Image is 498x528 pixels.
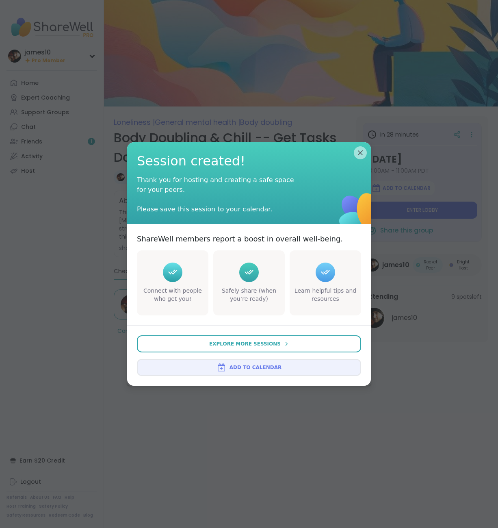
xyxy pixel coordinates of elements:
[291,287,359,303] div: Learn helpful tips and resources
[215,287,283,303] div: Safely share (when you’re ready)
[217,363,226,372] img: ShareWell Logomark
[209,340,281,348] span: Explore More Sessions
[137,335,361,352] button: Explore More Sessions
[316,170,402,256] img: ShareWell Logomark
[137,175,299,214] div: Thank you for hosting and creating a safe space for your peers. Please save this session to your ...
[139,287,207,303] div: Connect with people who get you!
[137,152,361,170] span: Session created!
[137,359,361,376] button: Add to Calendar
[230,364,281,371] span: Add to Calendar
[137,234,343,244] p: ShareWell members report a boost in overall well-being.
